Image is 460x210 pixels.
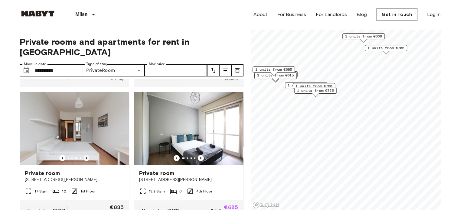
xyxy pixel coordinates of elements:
[277,11,306,18] a: For Business
[253,66,295,76] div: Map marker
[59,155,65,161] button: Previous image
[345,34,382,39] span: 1 units from €660
[149,62,165,67] label: Max price
[179,189,182,194] span: 6
[342,33,385,43] div: Map marker
[207,64,219,76] button: tune
[231,64,243,76] button: tune
[377,8,417,21] a: Get in Touch
[20,64,32,76] button: Choose date, selected date is 1 Oct 2025
[86,62,107,67] label: Type of stay
[149,189,165,194] span: 13.2 Sqm
[427,11,441,18] a: Log in
[253,202,279,208] a: Mapbox logo
[255,71,298,81] div: Map marker
[139,170,175,177] span: Private room
[365,45,407,54] div: Map marker
[139,177,238,183] span: [STREET_ADDRESS][PERSON_NAME]
[288,82,325,88] span: 1 units from €670
[255,67,292,72] span: 1 units from €695
[198,155,204,161] button: Previous image
[285,82,327,92] div: Map marker
[316,11,347,18] a: For Landlords
[110,76,124,82] span: Monthly
[196,189,212,194] span: 4th Floor
[295,83,332,89] span: 1 units from €760
[224,205,238,210] span: €685
[254,72,297,82] div: Map marker
[20,92,129,165] img: Marketing picture of unit IT-14-039-006-01H
[25,170,60,177] span: Private room
[75,11,88,18] p: Milan
[83,155,90,161] button: Previous image
[80,189,96,194] span: 1st Floor
[109,205,124,210] span: €635
[25,177,124,183] span: [STREET_ADDRESS][PERSON_NAME]
[225,76,238,82] span: Monthly
[20,37,243,57] span: Private rooms and apartments for rent in [GEOGRAPHIC_DATA]
[253,11,268,18] a: About
[134,92,243,165] img: Marketing picture of unit IT-14-111-001-001
[24,62,46,67] label: Move-in date
[82,64,145,76] div: PrivateRoom
[174,155,180,161] button: Previous image
[62,189,66,194] span: 12
[297,88,334,93] span: 1 units from €775
[219,64,231,76] button: tune
[367,45,404,51] span: 1 units from €705
[20,11,56,17] img: Habyt
[357,11,367,18] a: Blog
[293,83,335,92] div: Map marker
[294,88,337,97] div: Map marker
[34,189,48,194] span: 17 Sqm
